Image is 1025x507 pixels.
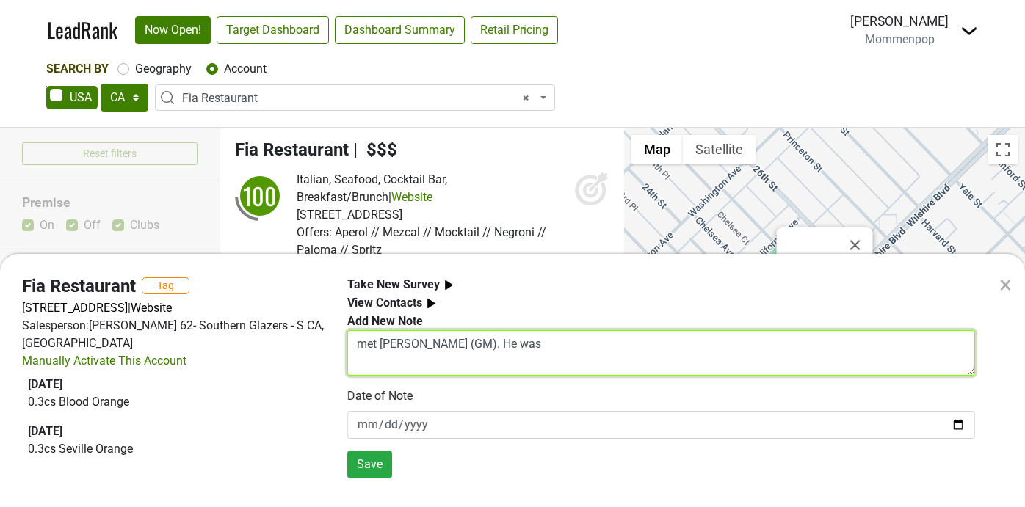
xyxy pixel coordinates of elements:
img: arrow_right.svg [422,294,441,313]
label: Date of Note [347,387,413,405]
a: [STREET_ADDRESS] [22,301,128,315]
b: Add New Note [347,314,423,328]
b: Take New Survey [347,277,440,291]
div: × [999,267,1012,302]
b: View Contacts [347,296,422,310]
div: [DATE] [28,423,319,440]
button: Tag [142,277,189,294]
p: 0.3 cs Seville Orange [28,440,319,458]
span: | [128,301,131,315]
textarea: met [PERSON_NAME] (GM). He was [347,330,975,376]
div: Manually Activate This Account [22,352,186,370]
img: arrow_right.svg [440,276,458,294]
a: Website [131,301,172,315]
button: Save [347,451,392,478]
h4: Fia Restaurant [22,276,136,297]
p: 0.3 cs Blood Orange [28,393,319,411]
div: Salesperson: [PERSON_NAME] 62- Southern Glazers - S CA, [GEOGRAPHIC_DATA] [22,317,325,352]
div: [DATE] [28,376,319,393]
